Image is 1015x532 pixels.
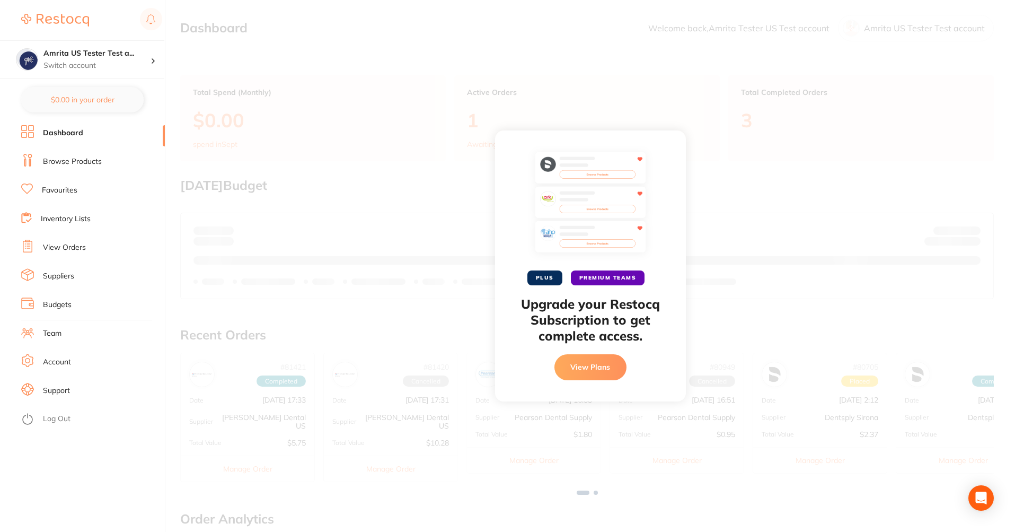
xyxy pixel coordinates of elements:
a: Budgets [43,300,72,310]
a: Restocq Logo [21,8,89,32]
p: Switch account [43,60,151,71]
a: Suppliers [43,271,74,282]
a: View Orders [43,242,86,253]
span: PREMIUM TEAMS [571,271,645,285]
span: PLUS [527,271,562,285]
a: Dashboard [43,128,83,138]
img: Restocq Logo [21,14,89,27]
a: Team [43,328,61,339]
img: favourites-preview.svg [535,152,646,258]
a: Account [43,357,71,368]
div: Open Intercom Messenger [968,485,994,511]
a: Browse Products [43,156,102,167]
button: $0.00 in your order [21,87,144,112]
a: Favourites [42,185,77,196]
button: View Plans [554,354,626,380]
a: Log Out [43,414,70,424]
button: Log Out [21,411,162,428]
img: Amrita US Tester Test account [16,49,38,70]
a: Support [43,386,70,396]
a: Inventory Lists [41,214,91,224]
h2: Upgrade your Restocq Subscription to get complete access. [516,296,665,344]
h4: Amrita US Tester Test account [43,48,151,59]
